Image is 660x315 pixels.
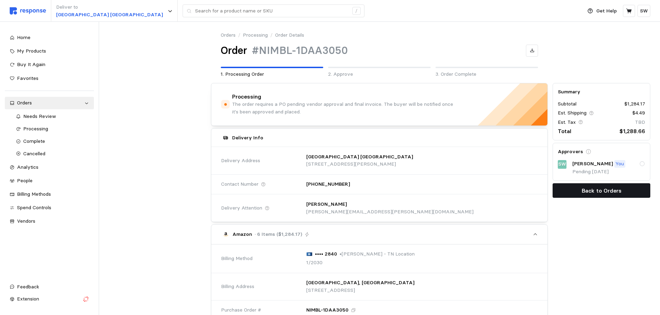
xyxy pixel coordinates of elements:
p: Est. Shipping [558,109,587,117]
span: Purchase Order # [221,306,261,314]
a: Favorites [5,72,94,85]
p: 1/2030 [306,259,323,267]
a: Cancelled [11,148,94,160]
span: My Products [17,48,46,54]
span: Vendors [17,218,35,224]
button: Amazon· 6 Items ($1,284.17) [211,225,547,244]
span: Feedback [17,284,39,290]
p: [STREET_ADDRESS] [306,287,414,294]
p: [PERSON_NAME] [572,160,613,168]
div: / [352,7,361,15]
p: 3. Order Complete [435,71,538,78]
h5: Approvers [558,148,583,155]
input: Search for a product name or SKU [195,5,349,17]
span: Extension [17,296,39,302]
p: • [PERSON_NAME] - TN Location [340,250,415,258]
p: [GEOGRAPHIC_DATA] [GEOGRAPHIC_DATA] [306,153,413,161]
a: Processing [11,123,94,135]
button: Feedback [5,281,94,293]
a: Billing Methods [5,188,94,201]
p: Deliver to [56,3,163,11]
div: Orders [17,99,82,107]
span: Processing [23,126,48,132]
span: Contact Number [221,180,258,188]
p: NIMBL-1DAA3050 [306,306,349,314]
p: Pending [DATE] [572,168,645,176]
p: Subtotal [558,100,577,108]
a: Orders [5,97,94,109]
h4: Processing [232,93,261,101]
a: Spend Controls [5,202,94,214]
a: My Products [5,45,94,57]
p: SW [640,7,648,15]
p: [PHONE_NUMBER] [306,180,350,188]
button: Back to Orders [553,183,650,198]
p: / [238,31,240,39]
span: Home [17,34,30,40]
span: Delivery Address [221,157,260,165]
h5: Delivery Info [232,134,263,141]
span: Delivery Attention [221,204,262,212]
button: Extension [5,293,94,305]
p: SW [558,160,566,168]
h1: #NIMBL-1DAA3050 [252,44,348,57]
p: [PERSON_NAME][EMAIL_ADDRESS][PERSON_NAME][DOMAIN_NAME] [306,208,474,216]
p: [GEOGRAPHIC_DATA] [GEOGRAPHIC_DATA] [56,11,163,19]
p: TBD [635,119,645,126]
span: Buy It Again [17,61,45,67]
p: 2. Approve [328,71,431,78]
img: svg%3e [306,252,313,256]
p: You [615,160,624,168]
img: svg%3e [10,7,46,15]
p: Back to Orders [582,186,622,195]
button: SW [637,5,650,17]
a: Orders [221,31,236,39]
a: People [5,175,94,187]
span: Billing Methods [17,191,51,197]
p: · 6 Items ($1,284.17) [255,231,302,238]
p: [GEOGRAPHIC_DATA], [GEOGRAPHIC_DATA] [306,279,414,287]
a: Vendors [5,215,94,228]
p: Total [558,127,571,136]
p: Order Details [275,31,304,39]
p: 1. Processing Order [221,71,323,78]
p: $1,288.66 [619,127,645,136]
p: Est. Tax [558,119,576,126]
button: Get Help [583,4,621,18]
a: Home [5,31,94,44]
span: Favorites [17,75,38,81]
span: Cancelled [23,150,45,157]
span: Billing Method [221,255,253,262]
p: The order requires a PO pending vendor approval and final invoice. The buyer will be notified onc... [232,101,459,115]
a: Processing [243,31,268,39]
a: Needs Review [11,110,94,123]
p: •••• 2840 [315,250,337,258]
p: $4.49 [632,109,645,117]
p: [STREET_ADDRESS][PERSON_NAME] [306,160,413,168]
h1: Order [221,44,247,57]
h5: Summary [558,88,645,95]
p: / [270,31,273,39]
span: Needs Review [23,113,56,119]
p: Amazon [232,231,252,238]
a: Buy It Again [5,58,94,71]
a: Analytics [5,161,94,174]
span: Billing Address [221,283,254,290]
a: Complete [11,135,94,148]
span: Complete [23,138,45,144]
span: Analytics [17,164,38,170]
span: People [17,177,33,184]
span: Spend Controls [17,204,51,211]
p: Get Help [596,7,617,15]
p: [PERSON_NAME] [306,201,347,208]
p: $1,284.17 [624,100,645,108]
